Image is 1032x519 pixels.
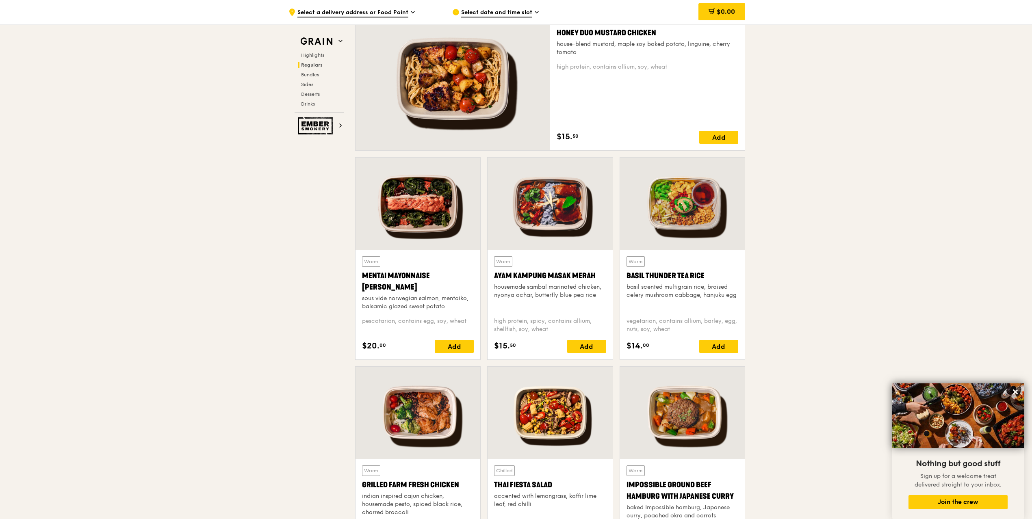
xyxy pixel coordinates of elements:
[557,27,738,39] div: Honey Duo Mustard Chicken
[298,34,335,49] img: Grain web logo
[627,256,645,267] div: Warm
[301,72,319,78] span: Bundles
[717,8,735,15] span: $0.00
[627,270,738,281] div: Basil Thunder Tea Rice
[362,256,380,267] div: Warm
[892,383,1024,448] img: DSC07876-Edit02-Large.jpeg
[510,342,516,348] span: 50
[494,283,606,299] div: housemade sambal marinated chicken, nyonya achar, butterfly blue pea rice
[362,270,474,293] div: Mentai Mayonnaise [PERSON_NAME]
[567,340,606,353] div: Add
[627,317,738,333] div: vegetarian, contains allium, barley, egg, nuts, soy, wheat
[301,101,315,107] span: Drinks
[494,317,606,333] div: high protein, spicy, contains allium, shellfish, soy, wheat
[494,465,515,476] div: Chilled
[297,9,408,17] span: Select a delivery address or Food Point
[461,9,532,17] span: Select date and time slot
[362,492,474,517] div: indian inspired cajun chicken, housemade pesto, spiced black rice, charred broccoli
[362,465,380,476] div: Warm
[494,270,606,281] div: Ayam Kampung Masak Merah
[1009,385,1022,398] button: Close
[301,91,320,97] span: Desserts
[699,340,738,353] div: Add
[699,131,738,144] div: Add
[908,495,1008,509] button: Join the crew
[557,131,572,143] span: $15.
[557,63,738,71] div: high protein, contains allium, soy, wheat
[362,317,474,333] div: pescatarian, contains egg, soy, wheat
[494,256,512,267] div: Warm
[298,117,335,134] img: Ember Smokery web logo
[627,465,645,476] div: Warm
[494,479,606,491] div: Thai Fiesta Salad
[916,459,1000,469] span: Nothing but good stuff
[557,40,738,56] div: house-blend mustard, maple soy baked potato, linguine, cherry tomato
[627,479,738,502] div: Impossible Ground Beef Hamburg with Japanese Curry
[627,283,738,299] div: basil scented multigrain rice, braised celery mushroom cabbage, hanjuku egg
[379,342,386,348] span: 00
[362,294,474,311] div: sous vide norwegian salmon, mentaiko, balsamic glazed sweet potato
[915,473,1002,488] span: Sign up for a welcome treat delivered straight to your inbox.
[301,52,324,58] span: Highlights
[362,340,379,352] span: $20.
[627,340,643,352] span: $14.
[494,340,510,352] span: $15.
[301,62,323,68] span: Regulars
[494,492,606,508] div: accented with lemongrass, kaffir lime leaf, red chilli
[301,82,313,87] span: Sides
[435,340,474,353] div: Add
[572,133,579,139] span: 50
[643,342,649,348] span: 00
[362,479,474,491] div: Grilled Farm Fresh Chicken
